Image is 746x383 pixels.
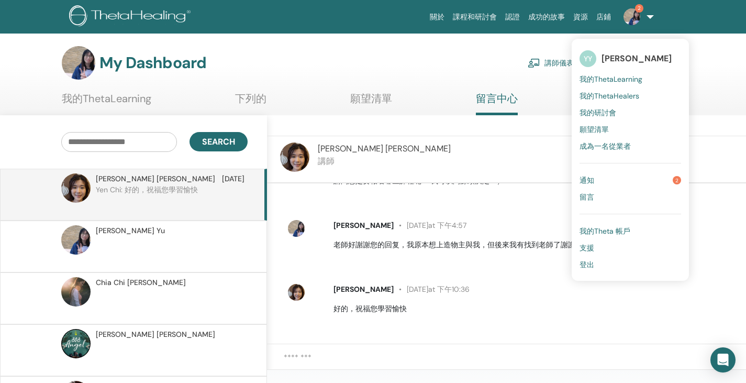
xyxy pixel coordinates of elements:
a: 願望清單 [580,121,681,138]
a: 登出 [580,256,681,273]
font: 認證 [505,13,520,21]
a: 我的Theta 帳戶 [580,223,681,239]
font: [PERSON_NAME] [157,174,215,183]
font: Yen Chi: 好的，祝福您學習愉快 [96,185,198,194]
font: 我的Theta 帳戶 [580,226,630,236]
font: Yu [157,226,165,235]
img: default.jpg [62,46,95,80]
font: 成為一名從業者 [580,141,631,151]
a: 店鋪 [592,7,615,27]
font: 2 [675,177,678,184]
font: 成功的故事 [528,13,565,21]
a: 我的研討會 [580,104,681,121]
a: 支援 [580,239,681,256]
font: 關於 [430,13,444,21]
font: 支援 [580,243,594,253]
font: 我的ThetaLearning [580,74,642,84]
a: 願望清單 [350,92,392,113]
font: [PERSON_NAME] [318,143,383,154]
font: 我的研討會 [580,108,616,117]
font: YY [584,54,592,63]
a: 關於 [426,7,449,27]
a: 講師儀表板 [528,51,581,74]
img: default.jpg [61,225,91,255]
img: default.jpg [288,220,305,237]
font: 登出 [580,260,594,269]
a: 成為一名從業者 [580,138,681,155]
font: 我的ThetaLearning [62,92,151,105]
font: 願望清單 [580,125,609,134]
a: 我的ThetaLearning [62,92,151,113]
a: 成功的故事 [524,7,569,27]
font: 資源 [573,13,588,21]
a: 我的ThetaLearning [580,71,681,87]
font: 課程和研討會 [453,13,497,21]
a: 留言中心 [476,92,518,115]
font: [PERSON_NAME] [157,330,215,339]
a: 資源 [569,7,592,27]
font: 願望清單 [350,92,392,105]
a: 通知2 [580,172,681,189]
img: default.jpg [623,8,640,25]
img: default.jpg [280,143,309,172]
font: [PERSON_NAME] [333,284,394,294]
a: 課程和研討會 [449,7,501,27]
img: chalkboard-teacher.svg [528,58,540,68]
font: 留言 [580,192,594,202]
a: 認證 [501,7,524,27]
img: default.jpg [61,329,91,358]
font: [PERSON_NAME] [96,174,154,183]
font: 我的ThetaHealers [580,91,639,101]
font: [PERSON_NAME] [127,278,186,287]
font: [PERSON_NAME] [96,330,154,339]
a: 我的ThetaHealers [580,87,681,104]
a: 留言 [580,189,681,205]
font: 下列的 [235,92,266,105]
font: [PERSON_NAME] [96,226,154,235]
font: 好的，祝福您學習愉快 [333,304,407,313]
a: YY[PERSON_NAME] [580,47,681,71]
font: [DATE] [222,174,244,183]
font: 講師 [318,156,335,167]
font: 2 [638,5,641,12]
font: [DATE]at 下午10:36 [407,284,470,294]
font: [DATE]at 下午4:57 [407,221,466,230]
img: logo.png [69,5,194,29]
font: 老師好謝謝您的回复，我原本想上造物主與我，但後來我有找到老師了謝謝您 [333,240,583,249]
font: Chia Chi [96,278,125,287]
a: 下列的 [235,92,266,113]
img: default.jpg [288,284,305,301]
button: Search [190,132,248,151]
ul: 2 [572,39,689,281]
font: 通知 [580,176,594,185]
font: My Dashboard [99,52,206,73]
div: Open Intercom Messenger [710,347,736,373]
img: default.jpg [61,277,91,307]
font: [PERSON_NAME] [385,143,451,154]
font: 講師儀表板 [544,59,581,68]
font: 留言中心 [476,92,518,105]
font: Search [202,136,235,147]
font: [PERSON_NAME] [333,221,394,230]
font: 店鋪 [596,13,611,21]
img: default.jpg [61,173,91,203]
font: [PERSON_NAME] [602,53,672,64]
